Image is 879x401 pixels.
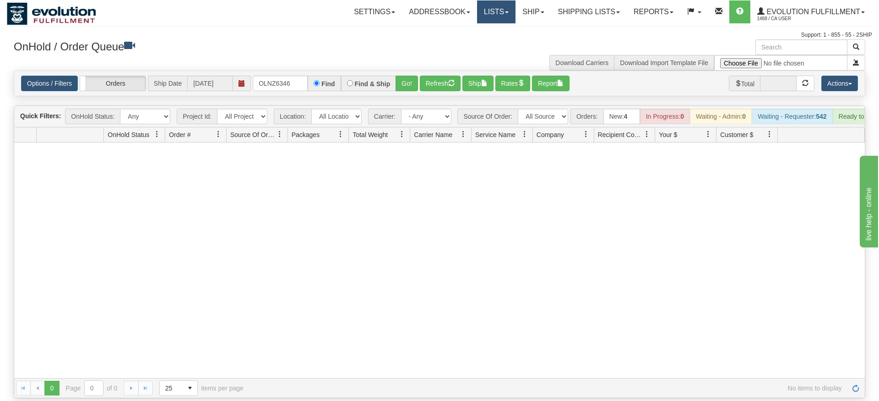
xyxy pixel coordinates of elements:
div: Waiting - Admin: [690,109,752,124]
a: Order # filter column settings [211,126,226,142]
h3: OnHold / Order Queue [14,39,433,53]
div: grid toolbar [14,106,865,127]
span: Page sizes drop down [159,380,198,396]
iframe: chat widget [858,154,878,247]
input: Order # [253,76,308,91]
span: OnHold Status [108,130,149,139]
a: Carrier Name filter column settings [456,126,471,142]
strong: 4 [624,113,628,120]
span: Service Name [475,130,515,139]
label: Find [321,81,335,87]
a: Lists [477,0,515,23]
input: Search [755,39,847,55]
span: Evolution Fulfillment [765,8,860,16]
span: Company [537,130,564,139]
label: Quick Filters: [20,111,61,121]
span: Orders: [570,109,603,124]
span: 1488 / CA User [757,14,826,23]
div: live help - online [7,5,85,16]
a: Ship [515,0,551,23]
a: Company filter column settings [578,126,594,142]
span: Location: [274,109,311,124]
a: Download Carriers [555,59,608,66]
span: Carrier: [368,109,401,124]
a: Settings [347,0,402,23]
strong: 0 [742,113,746,120]
span: 25 [165,384,177,393]
a: Service Name filter column settings [517,126,532,142]
span: Source Of Order: [457,109,518,124]
button: Actions [821,76,858,91]
a: Source Of Order filter column settings [272,126,288,142]
button: Go! [396,76,418,91]
button: Search [847,39,865,55]
label: Find & Ship [355,81,391,87]
a: Download Import Template File [620,59,708,66]
button: Ship [462,76,494,91]
button: Rates [495,76,531,91]
span: OnHold Status: [65,109,120,124]
span: Recipient Country [598,130,644,139]
span: Source Of Order [230,130,276,139]
a: Your $ filter column settings [700,126,716,142]
a: Refresh [848,381,863,396]
input: Import [714,55,847,71]
span: Your $ [659,130,677,139]
a: Evolution Fulfillment 1488 / CA User [750,0,872,23]
span: Packages [292,130,320,139]
div: Support: 1 - 855 - 55 - 2SHIP [7,31,872,39]
img: logo1488.jpg [7,2,96,25]
span: items per page [159,380,244,396]
div: Waiting - Requester: [752,109,832,124]
a: Packages filter column settings [333,126,348,142]
div: New: [603,109,640,124]
a: Total Weight filter column settings [394,126,410,142]
button: Report [532,76,570,91]
span: Total Weight [353,130,388,139]
span: Total [729,76,760,91]
span: Page of 0 [66,380,118,396]
button: Refresh [420,76,461,91]
span: Customer $ [720,130,753,139]
strong: 542 [816,113,826,120]
span: Order # [169,130,190,139]
span: Carrier Name [414,130,452,139]
span: Project Id: [177,109,217,124]
span: No items to display [256,385,842,392]
label: Orders [80,76,146,91]
strong: 0 [680,113,684,120]
a: Addressbook [402,0,477,23]
a: Shipping lists [551,0,627,23]
span: Page 0 [44,381,59,396]
a: Options / Filters [21,76,78,91]
a: Customer $ filter column settings [762,126,777,142]
a: OnHold Status filter column settings [149,126,165,142]
a: Reports [627,0,680,23]
span: Ship Date [148,76,187,91]
span: select [183,381,197,396]
a: Recipient Country filter column settings [639,126,655,142]
div: In Progress: [640,109,690,124]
